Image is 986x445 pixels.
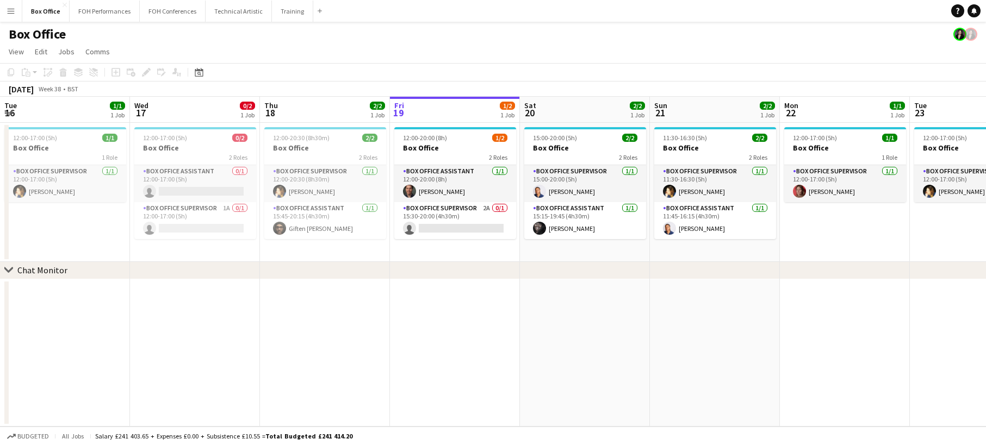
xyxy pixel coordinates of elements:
[524,101,536,110] span: Sat
[273,134,330,142] span: 12:00-20:30 (8h30m)
[393,106,404,119] span: 19
[630,102,645,110] span: 2/2
[9,47,24,57] span: View
[272,1,313,22] button: Training
[760,111,774,119] div: 1 Job
[263,106,278,119] span: 18
[5,430,51,442] button: Budgeted
[524,165,646,202] app-card-role: Box Office Supervisor1/115:00-20:00 (5h)[PERSON_NAME]
[953,28,966,41] app-user-avatar: Lexi Clare
[264,165,386,202] app-card-role: Box Office Supervisor1/112:00-20:30 (8h30m)[PERSON_NAME]
[913,106,927,119] span: 23
[923,134,967,142] span: 12:00-17:00 (5h)
[140,1,206,22] button: FOH Conferences
[523,106,536,119] span: 20
[35,47,47,57] span: Edit
[30,45,52,59] a: Edit
[36,85,63,93] span: Week 38
[81,45,114,59] a: Comms
[394,101,404,110] span: Fri
[663,134,707,142] span: 11:30-16:30 (5h)
[95,432,352,440] div: Salary £241 403.65 + Expenses £0.00 + Subsistence £10.55 =
[619,153,637,161] span: 2 Roles
[54,45,79,59] a: Jobs
[760,102,775,110] span: 2/2
[9,26,66,42] h1: Box Office
[654,202,776,239] app-card-role: Box Office Assistant1/111:45-16:15 (4h30m)[PERSON_NAME]
[370,102,385,110] span: 2/2
[4,45,28,59] a: View
[622,134,637,142] span: 2/2
[67,85,78,93] div: BST
[784,101,798,110] span: Mon
[882,153,897,161] span: 1 Role
[70,1,140,22] button: FOH Performances
[134,101,148,110] span: Wed
[240,102,255,110] span: 0/2
[654,101,667,110] span: Sun
[524,127,646,239] app-job-card: 15:00-20:00 (5h)2/2Box Office2 RolesBox Office Supervisor1/115:00-20:00 (5h)[PERSON_NAME]Box Offi...
[229,153,247,161] span: 2 Roles
[524,202,646,239] app-card-role: Box Office Assistant1/115:15-19:45 (4h30m)[PERSON_NAME]
[134,127,256,239] app-job-card: 12:00-17:00 (5h)0/2Box Office2 RolesBox Office Assistant0/112:00-17:00 (5h) Box Office Supervisor...
[4,101,17,110] span: Tue
[489,153,507,161] span: 2 Roles
[264,101,278,110] span: Thu
[102,153,117,161] span: 1 Role
[500,111,514,119] div: 1 Job
[110,102,125,110] span: 1/1
[784,143,906,153] h3: Box Office
[17,433,49,440] span: Budgeted
[784,165,906,202] app-card-role: Box Office Supervisor1/112:00-17:00 (5h)[PERSON_NAME]
[264,127,386,239] app-job-card: 12:00-20:30 (8h30m)2/2Box Office2 RolesBox Office Supervisor1/112:00-20:30 (8h30m)[PERSON_NAME]Bo...
[4,127,126,202] app-job-card: 12:00-17:00 (5h)1/1Box Office1 RoleBox Office Supervisor1/112:00-17:00 (5h)[PERSON_NAME]
[890,111,904,119] div: 1 Job
[13,134,57,142] span: 12:00-17:00 (5h)
[964,28,977,41] app-user-avatar: Lexi Clare
[914,101,927,110] span: Tue
[394,143,516,153] h3: Box Office
[630,111,644,119] div: 1 Job
[22,1,70,22] button: Box Office
[3,106,17,119] span: 16
[890,102,905,110] span: 1/1
[134,143,256,153] h3: Box Office
[492,134,507,142] span: 1/2
[359,153,377,161] span: 2 Roles
[749,153,767,161] span: 2 Roles
[783,106,798,119] span: 22
[500,102,515,110] span: 1/2
[264,202,386,239] app-card-role: Box Office Assistant1/115:45-20:15 (4h30m)Giften [PERSON_NAME]
[206,1,272,22] button: Technical Artistic
[102,134,117,142] span: 1/1
[4,143,126,153] h3: Box Office
[882,134,897,142] span: 1/1
[143,134,187,142] span: 12:00-17:00 (5h)
[654,165,776,202] app-card-role: Box Office Supervisor1/111:30-16:30 (5h)[PERSON_NAME]
[9,84,34,95] div: [DATE]
[134,202,256,239] app-card-role: Box Office Supervisor1A0/112:00-17:00 (5h)
[133,106,148,119] span: 17
[654,143,776,153] h3: Box Office
[752,134,767,142] span: 2/2
[110,111,125,119] div: 1 Job
[134,165,256,202] app-card-role: Box Office Assistant0/112:00-17:00 (5h)
[17,265,67,275] div: Chat Monitor
[394,202,516,239] app-card-role: Box Office Supervisor2A0/115:30-20:00 (4h30m)
[533,134,577,142] span: 15:00-20:00 (5h)
[362,134,377,142] span: 2/2
[232,134,247,142] span: 0/2
[654,127,776,239] app-job-card: 11:30-16:30 (5h)2/2Box Office2 RolesBox Office Supervisor1/111:30-16:30 (5h)[PERSON_NAME]Box Offi...
[394,165,516,202] app-card-role: Box Office Assistant1/112:00-20:00 (8h)[PERSON_NAME]
[85,47,110,57] span: Comms
[394,127,516,239] div: 12:00-20:00 (8h)1/2Box Office2 RolesBox Office Assistant1/112:00-20:00 (8h)[PERSON_NAME]Box Offic...
[784,127,906,202] app-job-card: 12:00-17:00 (5h)1/1Box Office1 RoleBox Office Supervisor1/112:00-17:00 (5h)[PERSON_NAME]
[58,47,75,57] span: Jobs
[403,134,447,142] span: 12:00-20:00 (8h)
